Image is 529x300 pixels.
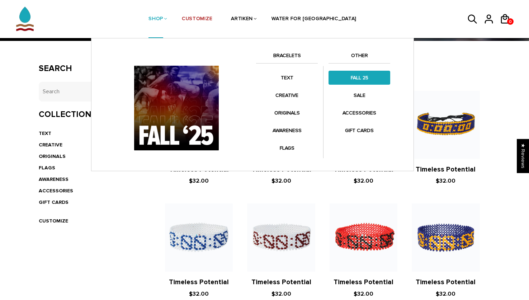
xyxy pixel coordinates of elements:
[39,188,73,194] a: ACCESSORIES
[182,0,212,38] a: CUSTOMIZE
[189,290,209,297] span: $32.00
[256,88,318,102] a: CREATIVE
[334,278,393,286] a: Timeless Potential
[354,177,373,184] span: $32.00
[148,0,163,38] a: SHOP
[251,165,311,174] a: Timeless Potential
[436,177,455,184] span: $32.00
[271,290,291,297] span: $32.00
[416,165,476,174] a: Timeless Potential
[256,71,318,85] a: TEXT
[256,51,318,64] a: BRACELETS
[517,139,529,173] div: Click to open Judge.me floating reviews tab
[416,278,476,286] a: Timeless Potential
[329,71,390,85] a: FALL 25
[329,106,390,120] a: ACCESSORIES
[39,82,144,102] input: Search
[39,130,51,136] a: TEXT
[39,199,69,205] a: GIFT CARDS
[256,141,318,155] a: FLAGS
[169,278,229,286] a: Timeless Potential
[334,165,393,174] a: Timeless Potential
[507,17,514,26] span: 0
[251,278,311,286] a: Timeless Potential
[169,165,229,174] a: Timeless Potential
[436,290,455,297] span: $32.00
[271,177,291,184] span: $32.00
[39,109,144,120] h3: Collections
[231,0,253,38] a: ARTIKEN
[39,176,69,182] a: AWARENESS
[271,0,356,38] a: WATER FOR [GEOGRAPHIC_DATA]
[507,18,514,25] a: 0
[39,64,144,74] h3: Search
[256,123,318,137] a: AWARENESS
[39,165,55,171] a: FLAGS
[329,88,390,102] a: SALE
[39,153,66,159] a: ORIGINALS
[256,106,318,120] a: ORIGINALS
[39,218,68,224] a: CUSTOMIZE
[39,142,62,148] a: CREATIVE
[329,123,390,137] a: GIFT CARDS
[329,51,390,64] a: OTHER
[354,290,373,297] span: $32.00
[189,177,209,184] span: $32.00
